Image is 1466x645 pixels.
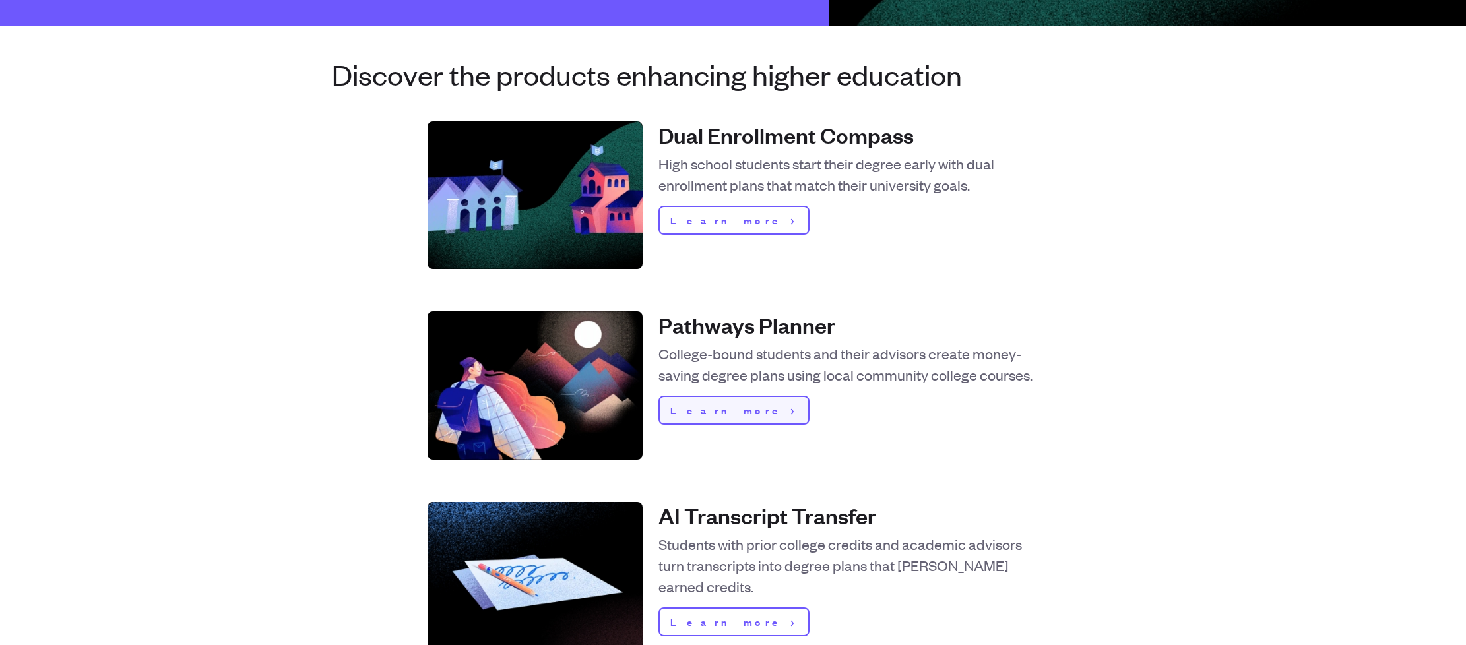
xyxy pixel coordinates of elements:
a: Learn more [658,206,810,235]
p: Students with prior college credits and academic advisors turn transcripts into degree plans that... [658,534,1038,597]
span: Learn more [670,402,786,418]
img: Dual Enrollment Compass [428,121,643,269]
p: High school students start their degree early with dual enrollment plans that match their univers... [658,153,1038,195]
a: Learn more [658,396,810,425]
h3: Discover the products enhancing higher education [332,58,1134,90]
p: College-bound students and their advisors create money-saving degree plans using local community ... [658,343,1038,385]
h4: Pathways Planner [658,311,1038,338]
img: Pathways Planner [428,311,643,460]
h4: Dual Enrollment Compass [658,121,1038,148]
span: Learn more [670,614,786,630]
a: Learn more [658,607,810,636]
h4: AI Transcript Transfer [658,502,1038,528]
span: Learn more [670,212,786,228]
